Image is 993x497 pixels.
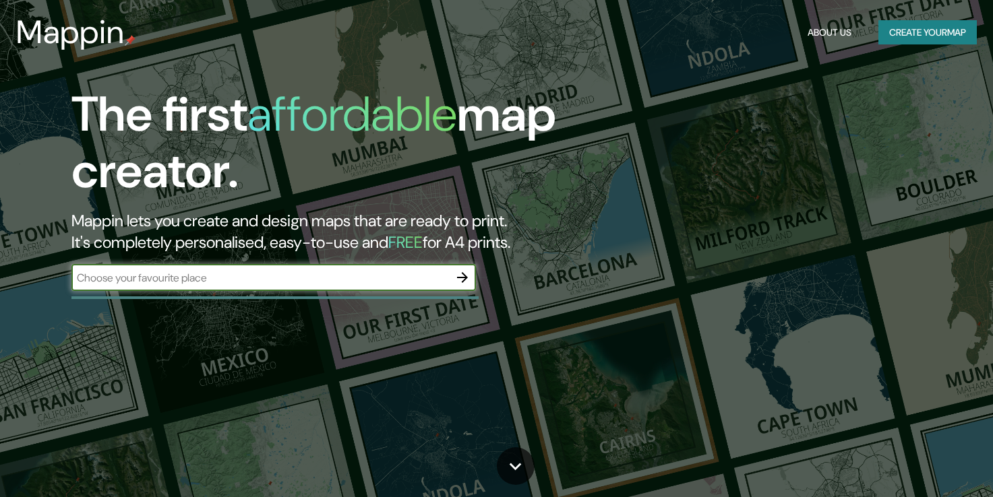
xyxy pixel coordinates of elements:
input: Choose your favourite place [71,270,449,286]
h2: Mappin lets you create and design maps that are ready to print. It's completely personalised, eas... [71,210,568,253]
h3: Mappin [16,13,125,51]
button: About Us [802,20,857,45]
button: Create yourmap [878,20,977,45]
h1: affordable [247,83,457,145]
h1: The first map creator. [71,86,568,210]
img: mappin-pin [125,35,136,46]
h5: FREE [388,232,423,253]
